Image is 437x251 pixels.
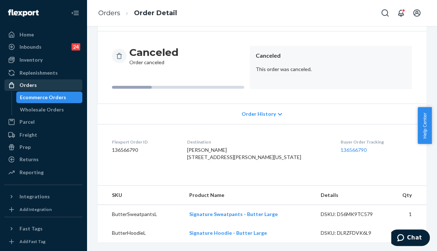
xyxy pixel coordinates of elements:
[321,229,381,237] div: DSKU: DLRZFDVK6L9
[242,110,276,118] span: Order History
[16,104,83,115] a: Wholesale Orders
[391,229,430,247] iframe: Opens a widget where you can chat to one of our agents
[187,147,301,160] span: [PERSON_NAME] [STREET_ADDRESS][PERSON_NAME][US_STATE]
[4,223,82,234] button: Fast Tags
[98,224,183,242] td: ButterHoodieL
[4,154,82,165] a: Returns
[4,191,82,202] button: Integrations
[98,186,183,205] th: SKU
[387,205,426,224] td: 1
[20,43,42,50] div: Inbounds
[315,186,387,205] th: Details
[20,156,39,163] div: Returns
[20,206,52,212] div: Add Integration
[410,6,424,20] button: Open account menu
[4,29,82,40] a: Home
[4,167,82,178] a: Reporting
[4,116,82,128] a: Parcel
[129,46,178,66] div: Order canceled
[4,237,82,246] a: Add Fast Tag
[20,69,58,76] div: Replenishments
[183,186,315,205] th: Product Name
[4,79,82,91] a: Orders
[68,6,82,20] button: Close Navigation
[20,238,46,245] div: Add Fast Tag
[189,230,267,236] a: Signature Hoodie - Butter Large
[20,169,44,176] div: Reporting
[20,144,31,151] div: Prep
[20,82,37,89] div: Orders
[4,141,82,153] a: Prep
[134,9,177,17] a: Order Detail
[98,205,183,224] td: ButterSweatpantsL
[72,43,80,50] div: 24
[387,224,426,242] td: 1
[20,225,43,232] div: Fast Tags
[8,9,39,17] img: Flexport logo
[187,139,329,145] dt: Destination
[387,186,426,205] th: Qty
[20,118,35,125] div: Parcel
[112,139,176,145] dt: Flexport Order ID
[341,147,367,153] a: 136566790
[4,129,82,141] a: Freight
[112,146,176,154] dd: 136566790
[417,107,432,144] button: Help Center
[4,41,82,53] a: Inbounds24
[20,31,34,38] div: Home
[4,54,82,66] a: Inventory
[20,106,64,113] div: Wholesale Orders
[98,9,120,17] a: Orders
[129,46,178,59] h3: Canceled
[20,131,37,138] div: Freight
[378,6,392,20] button: Open Search Box
[321,211,381,218] div: DSKU: D56MK9TC579
[189,211,278,217] a: Signature Sweatpants - Butter Large
[20,94,66,101] div: Ecommerce Orders
[256,52,406,60] header: Canceled
[20,56,43,63] div: Inventory
[394,6,408,20] button: Open notifications
[20,193,50,200] div: Integrations
[16,92,83,103] a: Ecommerce Orders
[92,3,183,24] ol: breadcrumbs
[4,205,82,214] a: Add Integration
[341,139,412,145] dt: Buyer Order Tracking
[4,67,82,79] a: Replenishments
[256,66,406,73] p: This order was canceled.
